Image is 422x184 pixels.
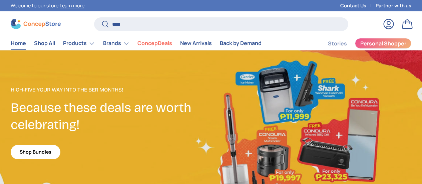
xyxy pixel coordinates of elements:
a: Home [11,37,26,50]
h2: Because these deals are worth celebrating! [11,99,211,133]
summary: Brands [99,37,133,50]
span: Personal Shopper [360,41,406,46]
a: Contact Us [340,2,376,9]
a: Back by Demand [220,37,262,50]
a: Personal Shopper [355,38,411,49]
summary: Products [59,37,99,50]
nav: Secondary [312,37,411,50]
a: New Arrivals [180,37,212,50]
a: Shop All [34,37,55,50]
a: Products [63,37,95,50]
p: Welcome to our store. [11,2,84,9]
nav: Primary [11,37,262,50]
a: Stories [328,37,347,50]
a: Learn more [60,2,84,9]
a: Partner with us [376,2,411,9]
a: Shop Bundles [11,145,60,159]
a: ConcepDeals [137,37,172,50]
a: Brands [103,37,129,50]
img: ConcepStore [11,19,61,29]
p: High-Five Your Way Into the Ber Months! [11,86,211,94]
